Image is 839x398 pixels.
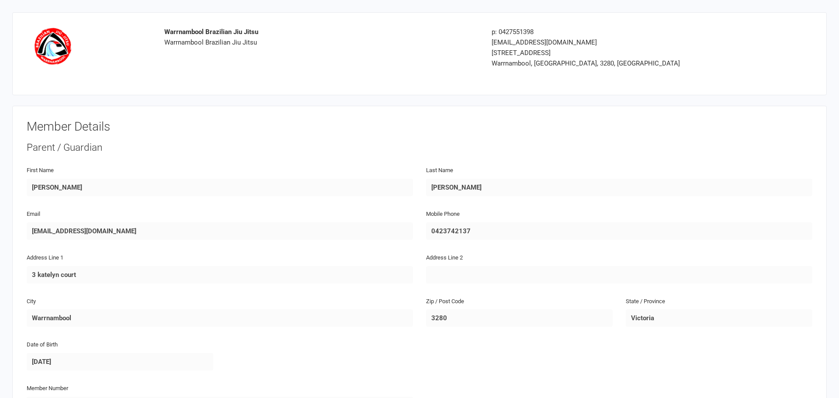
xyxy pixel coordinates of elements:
[626,297,665,306] label: State / Province
[27,141,812,155] div: Parent / Guardian
[492,48,740,58] div: [STREET_ADDRESS]
[27,384,68,393] label: Member Number
[33,27,73,66] img: logo.png
[426,297,464,306] label: Zip / Post Code
[27,120,812,134] h3: Member Details
[27,340,58,350] label: Date of Birth
[27,210,40,219] label: Email
[492,27,740,37] div: p: 0427551398
[492,58,740,69] div: Warrnambool, [GEOGRAPHIC_DATA], 3280, [GEOGRAPHIC_DATA]
[27,253,63,263] label: Address Line 1
[164,27,478,48] div: Warrnambool Brazilian Jiu Jitsu
[426,166,453,175] label: Last Name
[27,166,54,175] label: First Name
[27,297,36,306] label: City
[492,37,740,48] div: [EMAIL_ADDRESS][DOMAIN_NAME]
[164,28,258,36] strong: Warrnambool Brazilian Jiu Jitsu
[426,210,460,219] label: Mobile Phone
[426,253,463,263] label: Address Line 2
